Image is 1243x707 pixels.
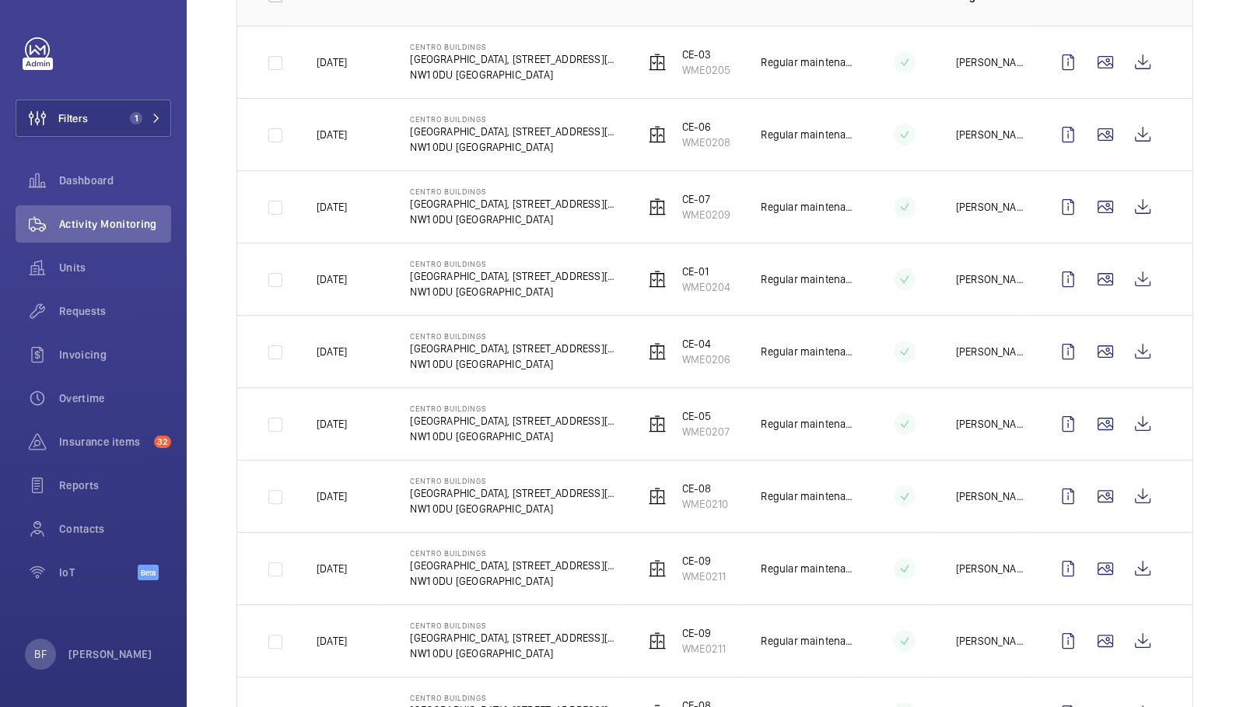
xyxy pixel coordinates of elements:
p: Regular maintenance [761,561,853,576]
p: [DATE] [317,127,347,142]
p: Regular maintenance [761,488,853,504]
p: NW1 0DU [GEOGRAPHIC_DATA] [410,356,619,372]
p: [PERSON_NAME] [956,561,1024,576]
p: NW1 0DU [GEOGRAPHIC_DATA] [410,139,619,155]
span: Insurance items [59,434,148,450]
img: elevator.svg [648,125,667,144]
img: elevator.svg [648,198,667,216]
p: [PERSON_NAME] [956,488,1024,504]
p: BF [34,646,46,662]
p: Centro Buildings [410,331,619,341]
p: [DATE] [317,416,347,432]
p: WME0209 [682,207,730,222]
p: WME0205 [682,62,730,78]
p: WME0211 [682,641,726,656]
p: CE-09 [682,553,726,569]
span: Contacts [59,521,171,537]
p: WME0207 [682,424,730,439]
span: 32 [154,436,171,448]
p: [PERSON_NAME] [956,416,1024,432]
p: Centro Buildings [410,476,619,485]
img: elevator.svg [648,53,667,72]
p: [PERSON_NAME] [956,344,1024,359]
p: Centro Buildings [410,114,619,124]
img: elevator.svg [648,632,667,650]
img: elevator.svg [648,487,667,506]
button: Filters1 [16,100,171,137]
p: [PERSON_NAME] [68,646,152,662]
p: [DATE] [317,271,347,287]
p: [GEOGRAPHIC_DATA], [STREET_ADDRESS][PERSON_NAME] [410,485,619,501]
p: [DATE] [317,54,347,70]
span: 1 [130,112,142,124]
p: [PERSON_NAME] [956,127,1024,142]
p: NW1 0DU [GEOGRAPHIC_DATA] [410,429,619,444]
p: Regular maintenance [761,54,853,70]
p: NW1 0DU [GEOGRAPHIC_DATA] [410,573,619,589]
span: Invoicing [59,347,171,362]
p: CE-05 [682,408,730,424]
p: CE-03 [682,47,730,62]
p: [GEOGRAPHIC_DATA], [STREET_ADDRESS][PERSON_NAME] [410,268,619,284]
p: [PERSON_NAME] [956,54,1024,70]
p: WME0208 [682,135,730,150]
p: WME0204 [682,279,730,295]
p: WME0206 [682,352,730,367]
p: Regular maintenance [761,271,853,287]
p: [GEOGRAPHIC_DATA], [STREET_ADDRESS][PERSON_NAME] [410,558,619,573]
p: [GEOGRAPHIC_DATA], [STREET_ADDRESS][PERSON_NAME] [410,196,619,212]
p: CE-04 [682,336,730,352]
p: Centro Buildings [410,42,619,51]
p: Regular maintenance [761,344,853,359]
img: elevator.svg [648,415,667,433]
p: NW1 0DU [GEOGRAPHIC_DATA] [410,67,619,82]
p: [GEOGRAPHIC_DATA], [STREET_ADDRESS][PERSON_NAME] [410,413,619,429]
p: NW1 0DU [GEOGRAPHIC_DATA] [410,501,619,516]
span: Overtime [59,390,171,406]
p: [GEOGRAPHIC_DATA], [STREET_ADDRESS][PERSON_NAME] [410,124,619,139]
p: Regular maintenance [761,416,853,432]
p: NW1 0DU [GEOGRAPHIC_DATA] [410,212,619,227]
p: Centro Buildings [410,548,619,558]
p: [DATE] [317,488,347,504]
p: CE-07 [682,191,730,207]
p: NW1 0DU [GEOGRAPHIC_DATA] [410,284,619,299]
p: Centro Buildings [410,621,619,630]
p: WME0211 [682,569,726,584]
p: [GEOGRAPHIC_DATA], [STREET_ADDRESS][PERSON_NAME] [410,630,619,646]
p: Regular maintenance [761,199,853,215]
p: CE-01 [682,264,730,279]
span: Beta [138,565,159,580]
p: [DATE] [317,633,347,649]
span: IoT [59,565,138,580]
img: elevator.svg [648,342,667,361]
p: Centro Buildings [410,187,619,196]
p: [DATE] [317,199,347,215]
p: Regular maintenance [761,633,853,649]
p: WME0210 [682,496,728,512]
p: CE-06 [682,119,730,135]
p: [PERSON_NAME] [956,199,1024,215]
span: Units [59,260,171,275]
p: [PERSON_NAME] [956,271,1024,287]
span: Activity Monitoring [59,216,171,232]
span: Dashboard [59,173,171,188]
img: elevator.svg [648,270,667,289]
p: [DATE] [317,344,347,359]
span: Requests [59,303,171,319]
span: Filters [58,110,88,126]
p: [GEOGRAPHIC_DATA], [STREET_ADDRESS][PERSON_NAME] [410,341,619,356]
p: Regular maintenance [761,127,853,142]
p: NW1 0DU [GEOGRAPHIC_DATA] [410,646,619,661]
span: Reports [59,478,171,493]
p: [GEOGRAPHIC_DATA], [STREET_ADDRESS][PERSON_NAME] [410,51,619,67]
p: Centro Buildings [410,404,619,413]
p: [PERSON_NAME] [956,633,1024,649]
p: CE-08 [682,481,728,496]
p: Centro Buildings [410,259,619,268]
p: [DATE] [317,561,347,576]
img: elevator.svg [648,559,667,578]
p: CE-09 [682,625,726,641]
p: Centro Buildings [410,693,619,702]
